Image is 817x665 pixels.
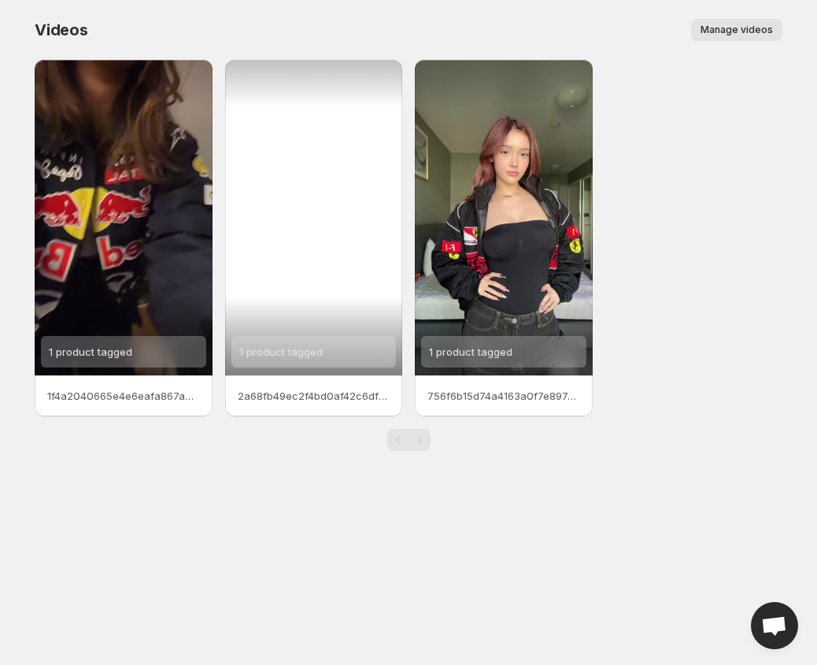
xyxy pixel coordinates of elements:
[751,602,798,649] div: Open chat
[387,429,431,451] nav: Pagination
[47,388,200,404] p: 1f4a2040665e4e6eafa867a08f75d08d
[239,345,323,358] span: 1 product tagged
[427,388,580,404] p: 756f6b15d74a4163a0f7e897e8a9543f
[35,20,88,39] span: Videos
[691,19,782,41] button: Manage videos
[701,24,773,36] span: Manage videos
[429,345,512,358] span: 1 product tagged
[238,388,390,404] p: 2a68fb49ec2f4bd0af42c6df04aa766d
[49,345,132,358] span: 1 product tagged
